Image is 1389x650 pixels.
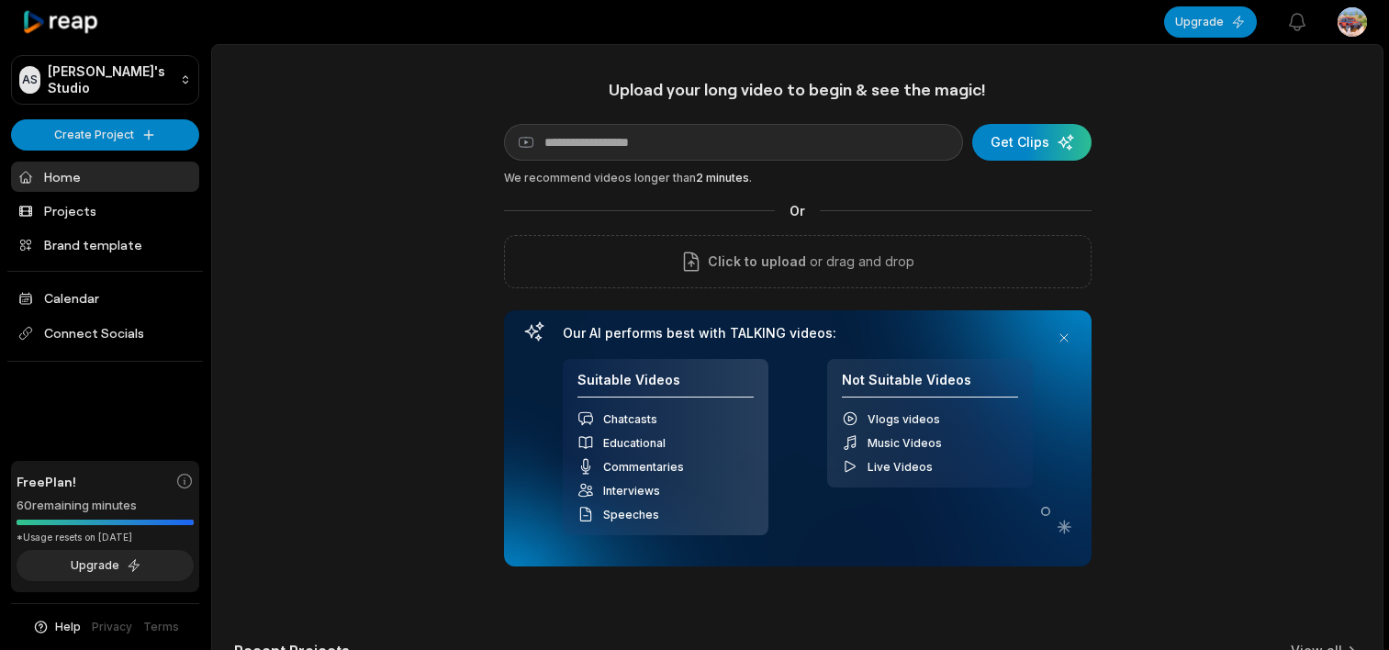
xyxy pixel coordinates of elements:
[11,230,199,260] a: Brand template
[1164,6,1257,38] button: Upgrade
[603,436,666,450] span: Educational
[806,251,914,273] p: or drag and drop
[143,619,179,635] a: Terms
[17,472,76,491] span: Free Plan!
[972,124,1092,161] button: Get Clips
[842,372,1018,398] h4: Not Suitable Videos
[32,619,81,635] button: Help
[11,162,199,192] a: Home
[504,79,1092,100] h1: Upload your long video to begin & see the magic!
[577,372,754,398] h4: Suitable Videos
[11,196,199,226] a: Projects
[563,325,1033,342] h3: Our AI performs best with TALKING videos:
[603,460,684,474] span: Commentaries
[603,484,660,498] span: Interviews
[11,119,199,151] button: Create Project
[55,619,81,635] span: Help
[868,436,942,450] span: Music Videos
[11,317,199,350] span: Connect Socials
[92,619,132,635] a: Privacy
[504,170,1092,186] div: We recommend videos longer than .
[868,460,933,474] span: Live Videos
[17,550,194,581] button: Upgrade
[17,531,194,544] div: *Usage resets on [DATE]
[48,63,173,96] p: [PERSON_NAME]'s Studio
[868,412,940,426] span: Vlogs videos
[696,171,749,185] span: 2 minutes
[603,508,659,521] span: Speeches
[17,497,194,515] div: 60 remaining minutes
[775,201,820,220] span: Or
[603,412,657,426] span: Chatcasts
[708,251,806,273] span: Click to upload
[11,283,199,313] a: Calendar
[19,66,40,94] div: AS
